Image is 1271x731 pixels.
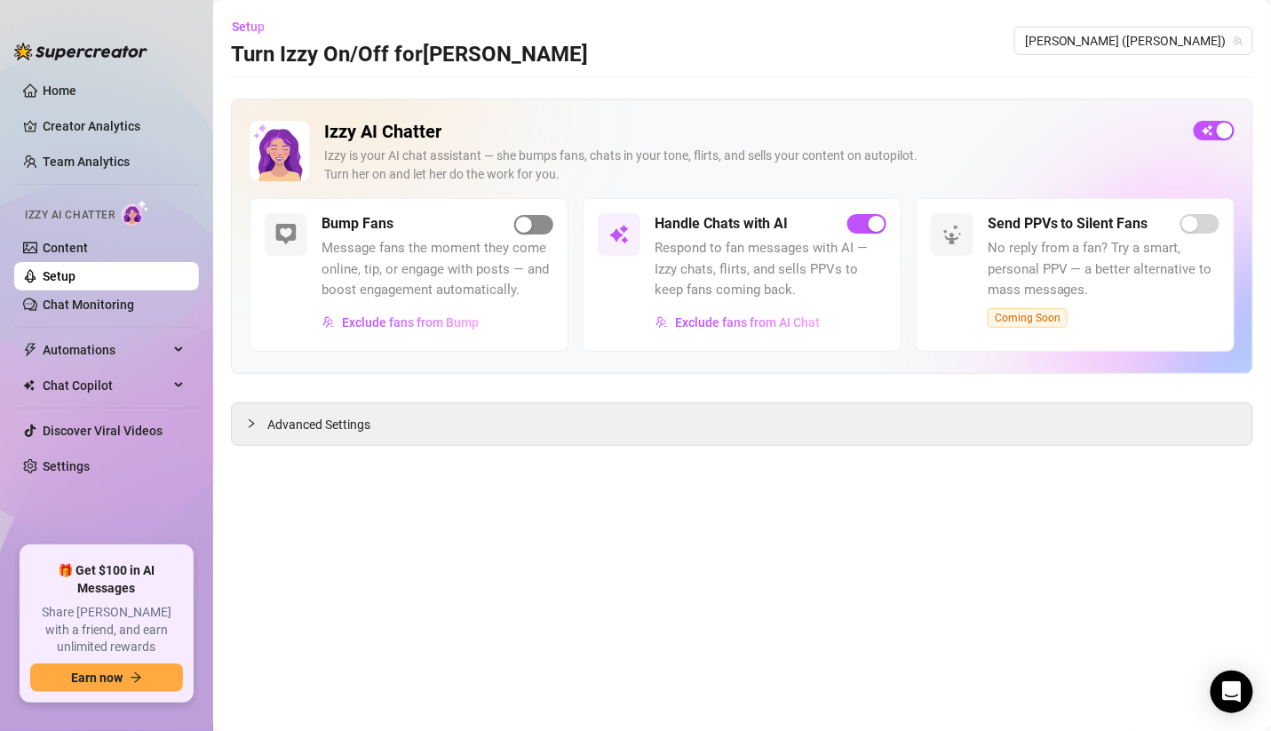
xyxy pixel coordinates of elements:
span: No reply from a fan? Try a smart, personal PPV — a better alternative to mass messages. [988,238,1219,301]
span: Valentina (valentinamyriad) [1025,28,1243,54]
h2: Izzy AI Chatter [324,121,1180,143]
img: AI Chatter [122,200,149,226]
h3: Turn Izzy On/Off for [PERSON_NAME] [231,41,588,69]
span: Automations [43,336,169,364]
span: Izzy AI Chatter [25,207,115,224]
span: Chat Copilot [43,371,169,400]
a: Team Analytics [43,155,130,169]
img: svg%3e [655,316,668,329]
div: Izzy is your AI chat assistant — she bumps fans, chats in your tone, flirts, and sells your conte... [324,147,1180,184]
span: Respond to fan messages with AI — Izzy chats, flirts, and sells PPVs to keep fans coming back. [655,238,886,301]
h5: Bump Fans [322,213,393,234]
a: Home [43,83,76,98]
span: team [1233,36,1243,46]
a: Creator Analytics [43,112,185,140]
span: thunderbolt [23,343,37,357]
span: 🎁 Get $100 in AI Messages [30,562,183,597]
span: Message fans the moment they come online, tip, or engage with posts — and boost engagement automa... [322,238,553,301]
div: collapsed [246,414,267,433]
button: Earn nowarrow-right [30,663,183,692]
img: Izzy AI Chatter [250,121,310,181]
span: collapsed [246,418,257,429]
a: Chat Monitoring [43,298,134,312]
h5: Send PPVs to Silent Fans [988,213,1148,234]
img: svg%3e [941,224,963,245]
img: svg%3e [322,316,335,329]
button: Setup [231,12,279,41]
a: Setup [43,269,75,283]
span: arrow-right [130,671,142,684]
div: Open Intercom Messenger [1211,671,1253,713]
button: Exclude fans from AI Chat [655,308,821,337]
span: Coming Soon [988,308,1068,328]
button: Exclude fans from Bump [322,308,480,337]
h5: Handle Chats with AI [655,213,788,234]
img: logo-BBDzfeDw.svg [14,43,147,60]
img: svg%3e [275,224,297,245]
span: Setup [232,20,265,34]
a: Settings [43,459,90,473]
a: Content [43,241,88,255]
img: svg%3e [608,224,630,245]
span: Exclude fans from AI Chat [675,315,820,330]
span: Share [PERSON_NAME] with a friend, and earn unlimited rewards [30,604,183,656]
img: Chat Copilot [23,379,35,392]
span: Earn now [71,671,123,685]
span: Advanced Settings [267,415,370,434]
span: Exclude fans from Bump [342,315,479,330]
a: Discover Viral Videos [43,424,163,438]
